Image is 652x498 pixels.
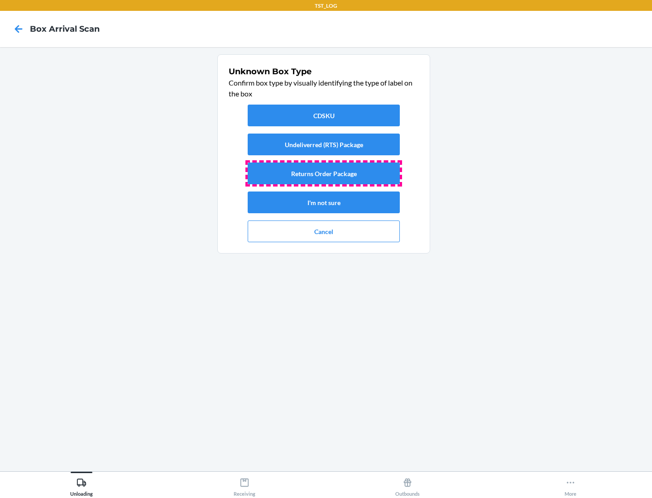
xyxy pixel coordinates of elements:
[248,220,400,242] button: Cancel
[70,474,93,497] div: Unloading
[163,472,326,497] button: Receiving
[229,66,419,77] h1: Unknown Box Type
[248,192,400,213] button: I'm not sure
[234,474,255,497] div: Receiving
[326,472,489,497] button: Outbounds
[315,2,337,10] p: TST_LOG
[565,474,576,497] div: More
[489,472,652,497] button: More
[30,23,100,35] h4: Box Arrival Scan
[395,474,420,497] div: Outbounds
[248,105,400,126] button: CDSKU
[229,77,419,99] p: Confirm box type by visually identifying the type of label on the box
[248,163,400,184] button: Returns Order Package
[248,134,400,155] button: Undeliverred (RTS) Package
